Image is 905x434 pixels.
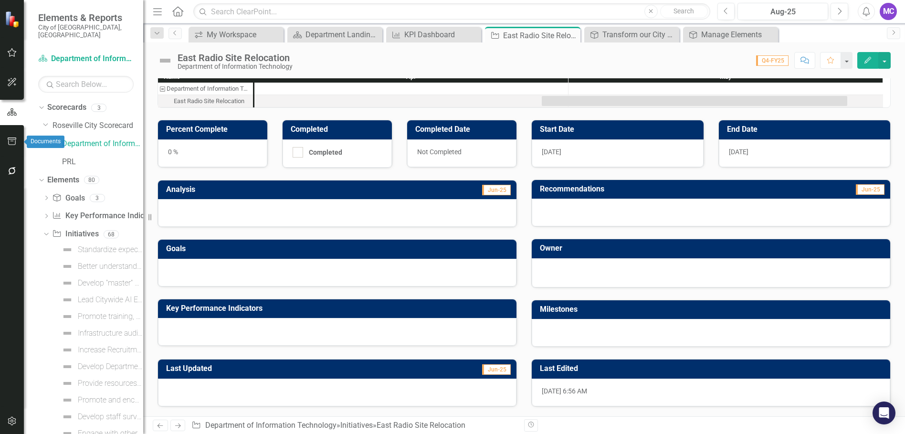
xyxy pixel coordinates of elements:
[59,275,143,291] a: Develop "master" RASCI (Responsible, Accountable, Supportive, Consulted, and Informed) for each I...
[84,176,99,184] div: 80
[158,53,173,68] img: Not Defined
[389,29,479,41] a: KPI Dashboard
[166,185,337,194] h3: Analysis
[78,245,143,254] div: Standardize expected deliverables for project support and delivery
[291,125,387,134] h3: Completed
[542,96,847,106] div: Task: Start date: 2025-04-28 End date: 2025-05-28
[166,364,376,373] h3: Last Updated
[62,244,73,255] img: Not Defined
[78,346,143,354] div: Increase Recruitment Efforts and Strategies
[104,230,119,238] div: 68
[62,138,143,149] a: Department of Information Technology
[602,29,677,41] div: Transform our City Though People and Partnerships
[482,364,511,375] span: Jun-25
[78,396,143,404] div: Promote and encourage all Departments to utilize City standards to leverage existing investments,...
[62,261,73,272] img: Not Defined
[305,29,380,41] div: Department Landing Page
[178,63,293,70] div: Department of Information Technology
[59,409,143,424] a: Develop staff surveys for systems effectivemness and develop balanced scorecard reports
[741,6,825,18] div: Aug-25
[377,421,465,430] div: East Radio Site Relocation
[78,329,143,338] div: Infrastructure audit (external) for GAP analysis on best practices
[47,175,79,186] a: Elements
[158,95,253,107] div: Task: Start date: 2025-04-28 End date: 2025-05-28
[158,139,267,167] div: 0 %
[59,242,143,257] a: Standardize expected deliverables for project support and delivery
[737,3,828,20] button: Aug-25
[540,185,777,193] h3: Recommendations
[78,296,143,304] div: Lead Citywide AI Efforts including Policy/Guidelines, Roles and Responsibilities and Technology P...
[59,359,143,374] a: Develop Departmental Succession Planning
[91,104,106,112] div: 3
[540,305,885,314] h3: Milestones
[873,402,895,424] div: Open Intercom Messenger
[685,29,776,41] a: Manage Elements
[174,95,244,107] div: East Radio Site Relocation
[59,376,143,391] a: Provide resources and tools to enhance project delivery
[404,29,479,41] div: KPI Dashboard
[727,125,886,134] h3: End Date
[880,3,897,20] button: MC
[166,125,263,134] h3: Percent Complete
[52,193,84,204] a: Goals
[78,379,143,388] div: Provide resources and tools to enhance project delivery
[78,262,143,271] div: Better understand departmental processes and cross train for better support
[62,294,73,306] img: Not Defined
[207,29,281,41] div: My Workspace
[290,29,380,41] a: Department Landing Page
[78,413,143,421] div: Develop staff surveys for systems effectivemness and develop balanced scorecard reports
[47,102,86,113] a: Scorecards
[78,312,143,321] div: Promote training, knowledge and collaboration activities
[542,148,561,156] span: [DATE]
[856,184,884,195] span: Jun-25
[52,211,161,222] a: Key Performance Indicators
[59,342,143,358] a: Increase Recruitment Efforts and Strategies
[158,83,253,95] div: Department of Information Technology
[340,421,373,430] a: Initiatives
[756,55,789,66] span: Q4-FY25
[540,125,699,134] h3: Start Date
[62,361,73,372] img: Not Defined
[193,3,710,20] input: Search ClearPoint...
[59,259,143,274] a: Better understand departmental processes and cross train for better support
[167,83,250,95] div: Department of Information Technology
[5,11,21,28] img: ClearPoint Strategy
[90,194,105,202] div: 3
[191,420,517,431] div: » »
[59,392,143,408] a: Promote and encourage all Departments to utilize City standards to leverage existing investments,...
[482,185,511,195] span: Jun-25
[38,53,134,64] a: Department of Information Technology
[540,364,885,373] h3: Last Edited
[78,362,143,371] div: Develop Departmental Succession Planning
[62,411,73,423] img: Not Defined
[191,29,281,41] a: My Workspace
[38,12,134,23] span: Elements & Reports
[415,125,512,134] h3: Completed Date
[178,53,293,63] div: East Radio Site Relocation
[52,229,98,240] a: Initiatives
[53,120,143,131] a: Roseville City Scorecard
[587,29,677,41] a: Transform our City Though People and Partnerships
[532,379,890,406] div: [DATE] 6:56 AM
[62,277,73,289] img: Not Defined
[62,344,73,356] img: Not Defined
[62,157,143,168] a: PRL
[540,244,885,253] h3: Owner
[62,378,73,389] img: Not Defined
[38,23,134,39] small: City of [GEOGRAPHIC_DATA], [GEOGRAPHIC_DATA]
[166,304,512,313] h3: Key Performance Indicators
[729,148,748,156] span: [DATE]
[59,292,143,307] a: Lead Citywide AI Efforts including Policy/Guidelines, Roles and Responsibilities and Technology P...
[62,328,73,339] img: Not Defined
[158,95,253,107] div: East Radio Site Relocation
[166,244,512,253] h3: Goals
[78,279,143,287] div: Develop "master" RASCI (Responsible, Accountable, Supportive, Consulted, and Informed) for each I...
[158,83,253,95] div: Task: Department of Information Technology Start date: 2025-04-28 End date: 2025-04-29
[59,326,143,341] a: Infrastructure audit (external) for GAP analysis on best practices
[407,139,516,167] div: Not Completed
[59,309,143,324] a: Promote training, knowledge and collaboration activities
[38,76,134,93] input: Search Below...
[62,311,73,322] img: Not Defined
[205,421,337,430] a: Department of Information Technology
[673,7,694,15] span: Search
